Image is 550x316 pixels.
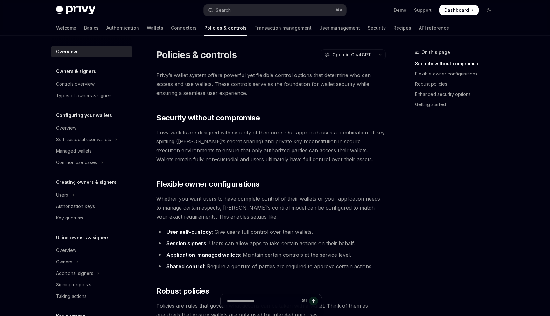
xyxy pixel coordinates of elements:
[56,258,72,266] div: Owners
[56,136,111,143] div: Self-custodial user wallets
[332,52,371,58] span: Open in ChatGPT
[415,69,499,79] a: Flexible owner configurations
[84,20,99,36] a: Basics
[156,286,209,296] span: Robust policies
[444,7,469,13] span: Dashboard
[51,134,132,145] button: Toggle Self-custodial user wallets section
[56,48,77,55] div: Overview
[166,263,204,269] strong: Shared control
[414,7,432,13] a: Support
[204,4,346,16] button: Open search
[56,68,96,75] h5: Owners & signers
[156,113,260,123] span: Security without compromise
[51,279,132,291] a: Signing requests
[56,6,95,15] img: dark logo
[56,191,68,199] div: Users
[421,48,450,56] span: On this page
[309,297,318,305] button: Send message
[51,90,132,101] a: Types of owners & signers
[51,46,132,57] a: Overview
[56,80,95,88] div: Controls overview
[419,20,449,36] a: API reference
[56,147,92,155] div: Managed wallets
[56,214,83,222] div: Key quorums
[156,227,386,236] li: : Give users full control over their wallets.
[156,179,260,189] span: Flexible owner configurations
[166,229,212,235] strong: User self-custody
[56,92,113,99] div: Types of owners & signers
[156,250,386,259] li: : Maintain certain controls at the service level.
[415,59,499,69] a: Security without compromise
[321,49,375,60] button: Open in ChatGPT
[319,20,360,36] a: User management
[56,269,93,277] div: Additional signers
[56,292,87,300] div: Taking actions
[56,111,112,119] h5: Configuring your wallets
[51,212,132,224] a: Key quorums
[394,7,406,13] a: Demo
[368,20,386,36] a: Security
[156,128,386,164] span: Privy wallets are designed with security at their core. Our approach uses a combination of key sp...
[56,159,97,166] div: Common use cases
[156,49,237,61] h1: Policies & controls
[56,247,76,254] div: Overview
[393,20,411,36] a: Recipes
[227,294,299,308] input: Ask a question...
[56,234,109,241] h5: Using owners & signers
[56,178,116,186] h5: Creating owners & signers
[484,5,494,15] button: Toggle dark mode
[56,203,95,210] div: Authorization keys
[51,268,132,279] button: Toggle Additional signers section
[439,5,479,15] a: Dashboard
[51,157,132,168] button: Toggle Common use cases section
[166,252,240,258] strong: Application-managed wallets
[156,239,386,248] li: : Users can allow apps to take certain actions on their behalf.
[156,194,386,221] span: Whether you want users to have complete control of their wallets or your application needs to man...
[56,20,76,36] a: Welcome
[51,78,132,90] a: Controls overview
[415,79,499,89] a: Robust policies
[156,262,386,271] li: : Require a quorum of parties are required to approve certain actions.
[336,8,342,13] span: ⌘ K
[166,240,206,247] strong: Session signers
[216,6,234,14] div: Search...
[171,20,197,36] a: Connectors
[156,71,386,97] span: Privy’s wallet system offers powerful yet flexible control options that determine who can access ...
[51,245,132,256] a: Overview
[204,20,247,36] a: Policies & controls
[106,20,139,36] a: Authentication
[51,291,132,302] a: Taking actions
[415,99,499,110] a: Getting started
[147,20,163,36] a: Wallets
[51,122,132,134] a: Overview
[51,201,132,212] a: Authorization keys
[254,20,312,36] a: Transaction management
[415,89,499,99] a: Enhanced security options
[51,145,132,157] a: Managed wallets
[51,256,132,268] button: Toggle Owners section
[56,124,76,132] div: Overview
[56,281,91,289] div: Signing requests
[51,189,132,201] button: Toggle Users section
